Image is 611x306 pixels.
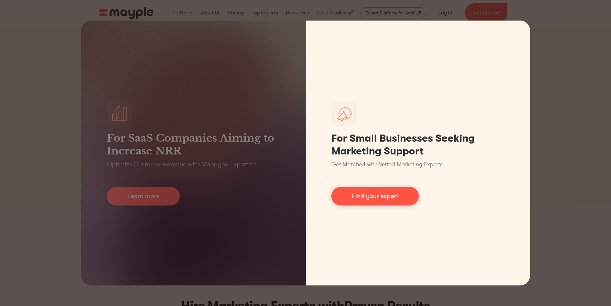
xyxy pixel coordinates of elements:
[107,187,180,205] a: Learn more
[331,187,419,205] a: Find your expert
[107,132,280,157] h3: For SaaS Companies Aiming to Increase NRR
[331,132,505,158] h1: For Small Businesses Seeking Marketing Support
[331,160,443,169] p: Get Matched with Vetted Marketing Experts
[107,160,256,169] p: Optimize Customer Revenue with Managed Expertise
